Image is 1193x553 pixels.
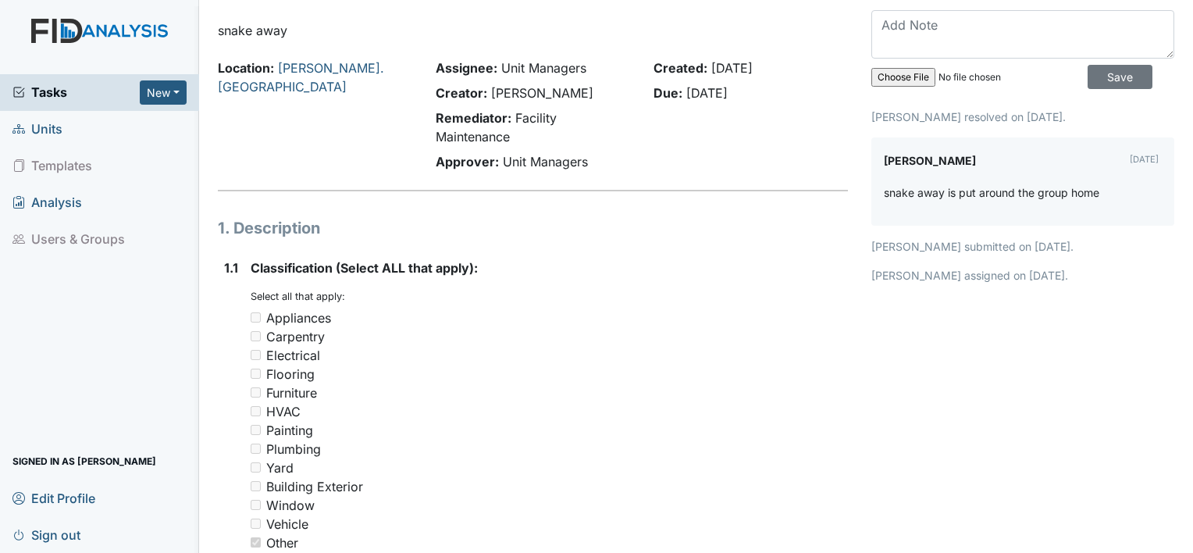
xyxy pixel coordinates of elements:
input: Flooring [251,369,261,379]
input: Carpentry [251,331,261,341]
div: Electrical [266,346,320,365]
span: Signed in as [PERSON_NAME] [12,449,156,473]
p: [PERSON_NAME] assigned on [DATE]. [871,267,1174,284]
p: snake away [218,21,848,40]
div: Appliances [266,309,331,327]
div: Window [266,496,315,515]
span: Units [12,117,62,141]
div: Yard [266,458,294,477]
strong: Remediator: [436,110,511,126]
div: Carpentry [266,327,325,346]
input: HVAC [251,406,261,416]
input: Building Exterior [251,481,261,491]
div: Other [266,533,298,552]
input: Painting [251,425,261,435]
input: Window [251,500,261,510]
div: Building Exterior [266,477,363,496]
a: [PERSON_NAME]. [GEOGRAPHIC_DATA] [218,60,384,95]
strong: Creator: [436,85,487,101]
span: Classification (Select ALL that apply): [251,260,478,276]
input: Electrical [251,350,261,360]
span: Analysis [12,191,82,215]
input: Appliances [251,312,261,323]
span: Unit Managers [503,154,588,169]
small: Select all that apply: [251,291,345,302]
p: [PERSON_NAME] submitted on [DATE]. [871,238,1174,255]
input: Yard [251,462,261,473]
span: Unit Managers [501,60,586,76]
div: Plumbing [266,440,321,458]
p: [PERSON_NAME] resolved on [DATE]. [871,109,1174,125]
button: New [140,80,187,105]
div: Painting [266,421,313,440]
p: snake away is put around the group home [884,184,1099,201]
strong: Location: [218,60,274,76]
strong: Approver: [436,154,499,169]
label: [PERSON_NAME] [884,150,976,172]
a: Tasks [12,83,140,102]
input: Furniture [251,387,261,398]
strong: Assignee: [436,60,497,76]
input: Other [251,537,261,548]
div: Vehicle [266,515,308,533]
input: Save [1088,65,1152,89]
div: Flooring [266,365,315,384]
label: 1.1 [224,259,238,277]
strong: Due: [653,85,682,101]
h1: 1. Description [218,216,848,240]
small: [DATE] [1130,154,1159,165]
input: Vehicle [251,519,261,529]
span: Edit Profile [12,486,95,510]
div: HVAC [266,402,301,421]
span: [DATE] [686,85,728,101]
strong: Created: [653,60,707,76]
span: Sign out [12,523,80,547]
span: [PERSON_NAME] [491,85,593,101]
span: [DATE] [711,60,753,76]
input: Plumbing [251,444,261,454]
div: Furniture [266,384,317,402]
